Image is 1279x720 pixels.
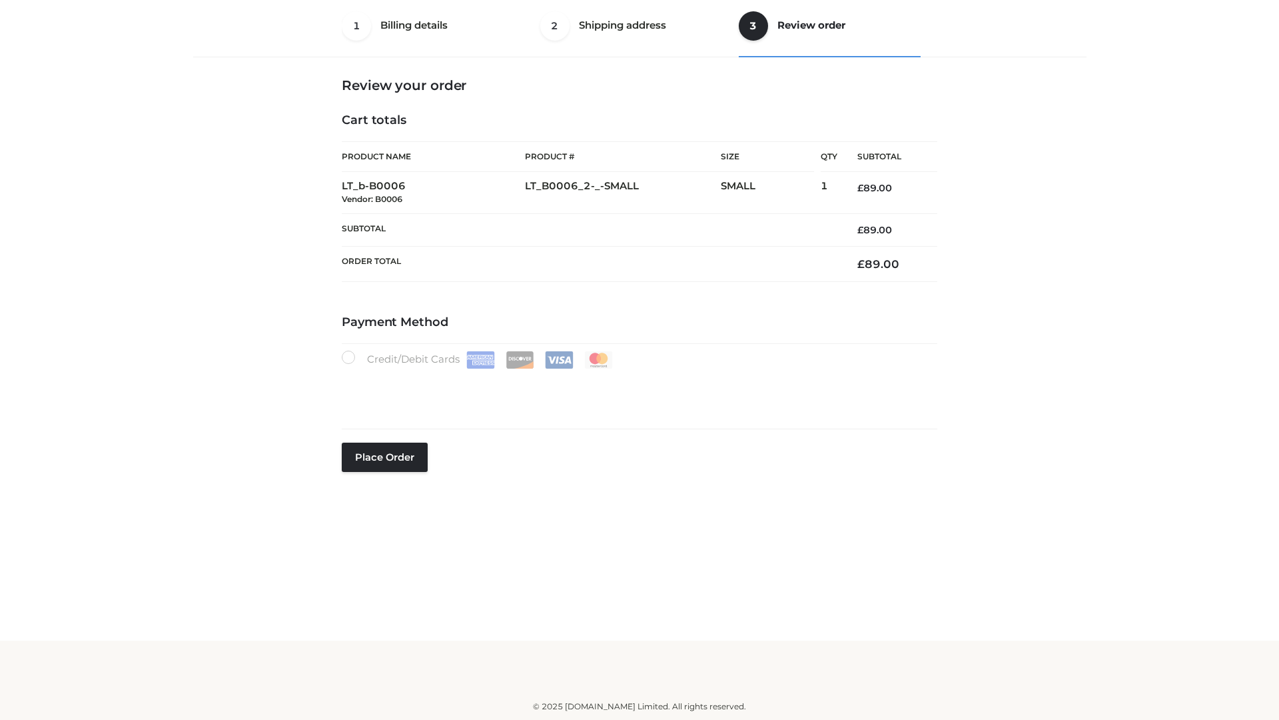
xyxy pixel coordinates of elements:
label: Credit/Debit Cards [342,351,614,369]
span: £ [857,182,863,194]
td: LT_b-B0006 [342,172,525,214]
th: Qty [821,141,837,172]
h3: Review your order [342,77,937,93]
th: Subtotal [342,213,837,246]
th: Product Name [342,141,525,172]
button: Place order [342,443,428,472]
img: Mastercard [584,351,613,369]
small: Vendor: B0006 [342,194,402,204]
h4: Payment Method [342,315,937,330]
bdi: 89.00 [857,257,899,271]
img: Visa [545,351,574,369]
th: Order Total [342,247,837,282]
th: Size [721,142,814,172]
bdi: 89.00 [857,224,892,236]
bdi: 89.00 [857,182,892,194]
img: Amex [466,351,495,369]
img: Discover [506,351,534,369]
th: Subtotal [837,142,937,172]
td: 1 [821,172,837,214]
td: SMALL [721,172,821,214]
th: Product # [525,141,721,172]
h4: Cart totals [342,113,937,128]
iframe: Secure payment input frame [339,366,935,415]
td: LT_B0006_2-_-SMALL [525,172,721,214]
span: £ [857,224,863,236]
span: £ [857,257,865,271]
div: © 2025 [DOMAIN_NAME] Limited. All rights reserved. [198,700,1081,713]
